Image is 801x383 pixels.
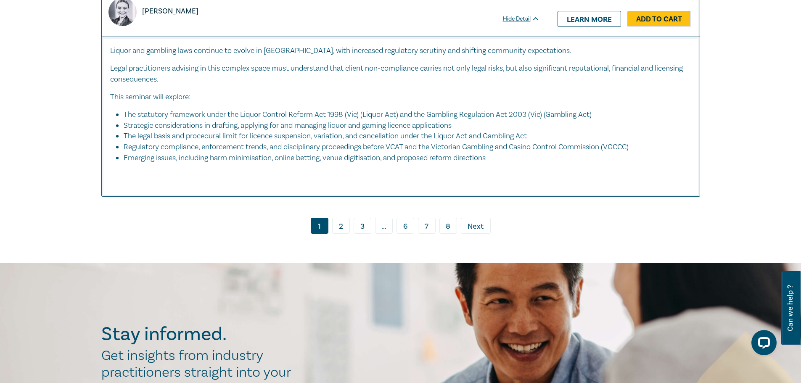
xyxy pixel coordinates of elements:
[124,153,691,164] li: Emerging issues, including harm minimisation, online betting, venue digitisation, and proposed re...
[627,11,691,27] a: Add to Cart
[124,131,683,142] li: The legal basis and procedural limit for licence suspension, variation, and cancellation under th...
[503,15,549,23] div: Hide Detail
[418,218,436,234] a: 7
[354,218,371,234] a: 3
[311,218,328,234] a: 1
[124,109,683,120] li: The statutory framework under the Liquor Control Reform Act 1998 (Vic) (Liquor Act) and the Gambl...
[124,120,683,131] li: Strategic considerations in drafting, applying for and managing liquor and gaming licence applica...
[397,218,414,234] a: 6
[101,323,300,345] h2: Stay informed.
[110,63,691,85] p: Legal practitioners advising in this complex space must understand that client non-compliance car...
[110,92,691,103] p: This seminar will explore:
[332,218,350,234] a: 2
[439,218,457,234] a: 8
[468,221,484,232] span: Next
[461,218,491,234] a: Next
[745,327,780,362] iframe: LiveChat chat widget
[786,276,794,340] span: Can we help ?
[375,218,393,234] span: ...
[110,45,691,56] p: Liquor and gambling laws continue to evolve in [GEOGRAPHIC_DATA], with increased regulatory scrut...
[558,11,621,27] a: Learn more
[124,142,683,153] li: Regulatory compliance, enforcement trends, and disciplinary proceedings before VCAT and the Victo...
[142,6,198,17] p: [PERSON_NAME]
